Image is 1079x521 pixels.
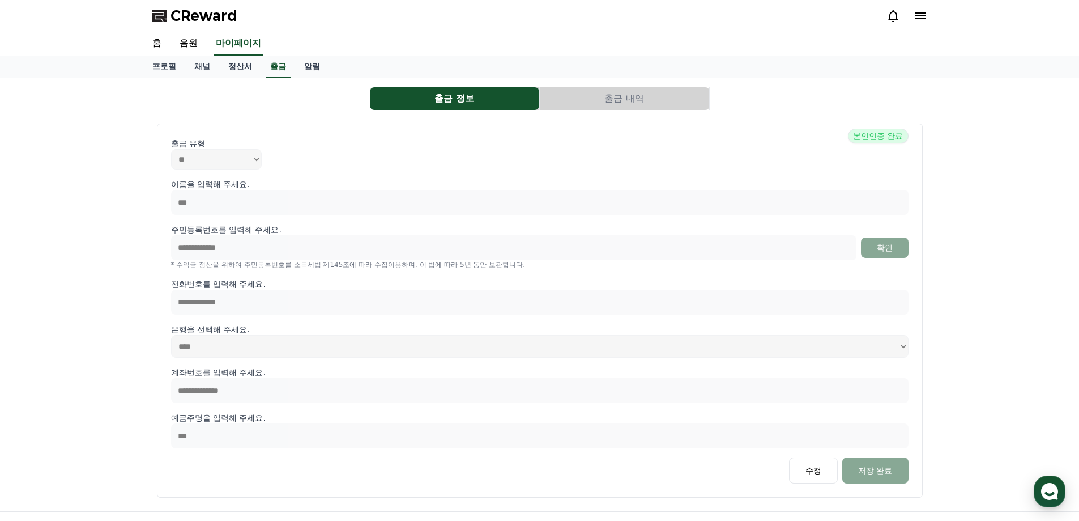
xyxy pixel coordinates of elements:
[540,87,709,110] button: 출금 내역
[170,32,207,56] a: 음원
[152,7,237,25] a: CReward
[848,129,908,143] span: 본인인증 완료
[143,32,170,56] a: 홈
[143,56,185,78] a: 프로필
[171,138,909,149] p: 출금 유형
[171,367,909,378] p: 계좌번호를 입력해 주세요.
[295,56,329,78] a: 알림
[170,7,237,25] span: CReward
[214,32,263,56] a: 마이페이지
[789,458,838,484] button: 수정
[171,278,909,290] p: 전화번호를 입력해 주세요.
[219,56,261,78] a: 정산서
[370,87,539,110] button: 출금 정보
[171,179,909,190] p: 이름을 입력해 주세요.
[185,56,219,78] a: 채널
[171,324,909,335] p: 은행을 선택해 주세요.
[266,56,291,78] a: 출금
[861,238,909,258] button: 확인
[842,458,908,484] button: 저장 완료
[171,412,909,423] p: 예금주명을 입력해 주세요.
[540,87,710,110] a: 출금 내역
[171,260,909,269] p: * 수익금 정산을 위하여 주민등록번호를 소득세법 제145조에 따라 수집이용하며, 이 법에 따라 5년 동안 보관합니다.
[171,224,282,235] p: 주민등록번호를 입력해 주세요.
[370,87,540,110] a: 출금 정보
